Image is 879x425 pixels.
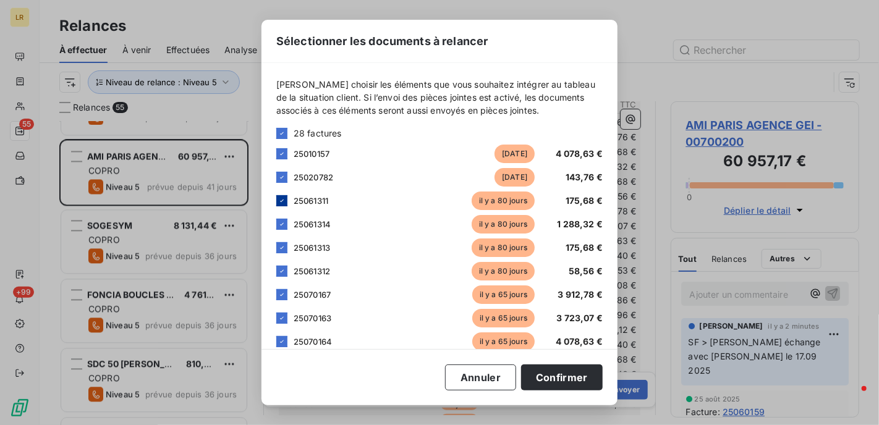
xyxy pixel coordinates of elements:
[472,262,535,280] span: il y a 80 jours
[558,219,603,229] span: 1 288,32 €
[556,148,603,159] span: 4 078,63 €
[472,191,535,210] span: il y a 80 jours
[294,127,342,140] span: 28 factures
[276,33,488,49] span: Sélectionner les documents à relancer
[472,309,535,327] span: il y a 65 jours
[837,383,867,413] iframe: Intercom live chat
[566,242,603,253] span: 175,68 €
[472,285,535,304] span: il y a 65 jours
[556,336,603,347] span: 4 078,63 €
[472,215,535,234] span: il y a 80 jours
[294,172,333,182] span: 25020782
[294,313,331,323] span: 25070163
[445,364,516,390] button: Annuler
[294,243,330,253] span: 25061313
[294,290,331,300] span: 25070167
[294,266,330,276] span: 25061312
[558,289,603,300] span: 3 912,78 €
[566,195,603,206] span: 175,68 €
[521,364,603,390] button: Confirmer
[472,238,535,257] span: il y a 80 jours
[294,219,331,229] span: 25061314
[569,266,603,276] span: 58,56 €
[294,337,332,347] span: 25070164
[294,196,328,206] span: 25061311
[557,313,603,323] span: 3 723,07 €
[472,332,535,351] span: il y a 65 jours
[276,78,603,117] span: [PERSON_NAME] choisir les éléments que vous souhaitez intégrer au tableau de la situation client....
[566,172,603,182] span: 143,76 €
[495,145,535,163] span: [DATE]
[294,149,329,159] span: 25010157
[495,168,535,187] span: [DATE]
